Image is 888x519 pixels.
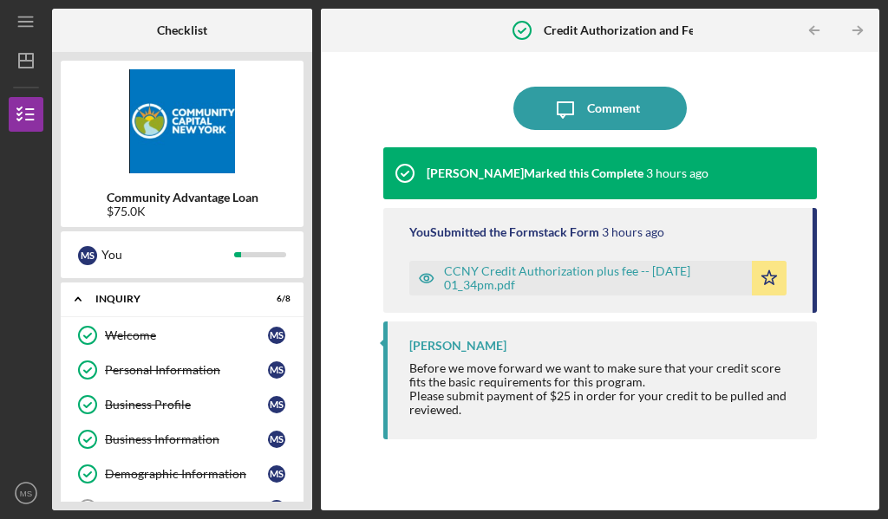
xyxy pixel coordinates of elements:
b: Community Advantage Loan [107,191,258,204]
div: M S [268,396,285,413]
div: Inquiry [95,294,247,304]
div: M S [78,246,97,265]
b: Checklist [157,23,207,37]
a: WelcomeMS [69,318,295,353]
a: Demographic InformationMS [69,457,295,491]
div: Please submit payment of $25 in order for your credit to be pulled and reviewed. [409,389,799,417]
a: Business ProfileMS [69,387,295,422]
div: 6 / 8 [259,294,291,304]
time: 2025-08-20 17:34 [602,225,664,239]
div: Business Profile [105,398,268,412]
img: Product logo [61,69,304,173]
a: Business InformationMS [69,422,295,457]
div: M S [268,465,285,483]
div: Before we move forward we want to make sure that your credit score fits the basic requirements fo... [409,361,799,389]
button: MS [9,476,43,510]
button: Comment [513,87,687,130]
div: You [101,240,234,269]
div: M S [268,361,285,379]
div: CCNY Credit Authorization plus fee -- [DATE] 01_34pm.pdf [444,264,742,292]
div: You Submitted the Formstack Form [409,225,599,239]
div: Demographic Information [105,467,268,481]
div: Personal Information [105,363,268,377]
div: Comment [587,87,640,130]
div: Welcome [105,328,268,342]
text: MS [20,489,32,498]
div: [PERSON_NAME] [409,339,506,353]
div: M S [268,500,285,517]
a: Personal InformationMS [69,353,295,387]
div: [PERSON_NAME] Marked this Complete [427,166,643,180]
time: 2025-08-20 17:34 [646,166,708,180]
div: $75.0K [107,204,258,218]
div: M S [268,327,285,344]
b: Credit Authorization and Fee [544,23,701,37]
div: M S [268,431,285,448]
div: Business Information [105,432,268,446]
button: CCNY Credit Authorization plus fee -- [DATE] 01_34pm.pdf [409,261,786,295]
